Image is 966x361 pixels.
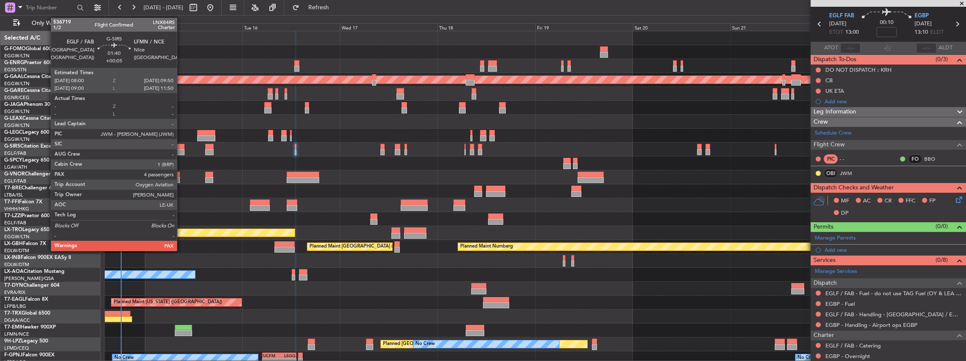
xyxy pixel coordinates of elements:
[26,1,74,14] input: Trip Number
[4,74,24,79] span: G-GAAL
[4,60,24,65] span: G-ENRG
[825,77,833,84] div: CB
[930,28,944,37] span: ELDT
[939,44,952,52] span: ALDT
[106,17,121,24] div: [DATE]
[437,23,535,31] div: Thu 18
[4,339,48,344] a: 9H-LPZLegacy 500
[924,155,943,163] a: BBO
[22,20,89,26] span: Only With Activity
[845,28,859,37] span: 13:00
[309,240,442,253] div: Planned Maint [GEOGRAPHIC_DATA] ([GEOGRAPHIC_DATA])
[4,325,21,330] span: T7-EMI
[4,345,29,351] a: LFMD/CEQ
[4,227,49,232] a: LX-TROLegacy 650
[814,222,833,232] span: Permits
[4,74,74,79] a: G-GAALCessna Citation XLS+
[906,197,915,205] span: FFC
[863,197,871,205] span: AC
[4,88,24,93] span: G-GARE
[4,241,46,246] a: LX-GBHFalcon 7X
[242,23,340,31] div: Tue 16
[144,4,183,11] span: [DATE] - [DATE]
[824,44,838,52] span: ATOT
[4,353,54,358] a: F-GPNJFalcon 900EX
[815,129,852,137] a: Schedule Crew
[936,222,948,231] span: (0/0)
[4,234,30,240] a: EGGW/LTN
[4,331,29,337] a: LFMN/NCE
[4,102,24,107] span: G-JAGA
[880,19,893,27] span: 00:10
[4,144,20,149] span: G-SIRS
[829,28,843,37] span: ETOT
[4,255,71,260] a: LX-INBFalcon 900EX EASy II
[4,283,60,288] a: T7-DYNChallenger 604
[914,28,928,37] span: 13:10
[4,199,19,205] span: T7-FFI
[914,12,929,20] span: EGBP
[4,130,22,135] span: G-LEGC
[4,178,26,184] a: EGLF/FAB
[633,23,730,31] div: Sat 20
[4,241,23,246] span: LX-GBH
[4,158,49,163] a: G-SPCYLegacy 650
[4,116,69,121] a: G-LEAXCessna Citation XLS
[841,209,849,218] span: DP
[4,144,53,149] a: G-SIRSCitation Excel
[340,23,437,31] div: Wed 17
[929,197,936,205] span: FP
[815,267,857,276] a: Manage Services
[814,183,894,193] span: Dispatch Checks and Weather
[4,60,52,65] a: G-ENRGPraetor 600
[825,87,844,94] div: UK ETA
[829,12,854,20] span: EGLF FAB
[814,256,836,265] span: Services
[4,325,56,330] a: T7-EMIHawker 900XP
[288,1,339,14] button: Refresh
[840,155,859,163] div: - -
[814,140,845,150] span: Flight Crew
[4,311,50,316] a: T7-TRXGlobal 6500
[936,256,948,264] span: (0/8)
[116,52,139,57] div: -
[936,55,948,64] span: (0/3)
[4,339,21,344] span: 9H-LPZ
[383,338,502,350] div: Planned [GEOGRAPHIC_DATA] ([GEOGRAPHIC_DATA])
[4,213,22,218] span: T7-LZZI
[4,158,22,163] span: G-SPCY
[824,154,838,164] div: PIC
[460,240,513,253] div: Planned Maint Nurnberg
[4,275,54,282] a: [PERSON_NAME]/QSA
[145,23,242,31] div: Mon 15
[825,342,881,349] a: EGLF / FAB - Catering
[4,130,49,135] a: G-LEGCLegacy 600
[4,116,22,121] span: G-LEAX
[814,55,856,65] span: Dispatch To-Dos
[4,122,30,129] a: EGGW/LTN
[825,353,870,360] a: EGBP - Overnight
[263,353,279,358] div: UCFM
[279,353,296,358] div: LSGG
[4,192,23,198] a: LTBA/ISL
[4,269,24,274] span: LX-AOA
[535,23,633,31] div: Fri 19
[4,213,50,218] a: T7-LZZIPraetor 600
[4,108,30,115] a: EGGW/LTN
[814,278,837,288] span: Dispatch
[114,296,222,309] div: Planned Maint [US_STATE] ([GEOGRAPHIC_DATA])
[914,20,932,28] span: [DATE]
[841,197,849,205] span: MF
[825,290,962,297] a: EGLF / FAB - Fuel - do not use TAG Fuel (OY & LEA only) EGLF / FAB
[4,150,26,156] a: EGLF/FAB
[4,297,25,302] span: T7-EAGL
[4,46,54,51] a: G-FOMOGlobal 6000
[4,199,42,205] a: T7-FFIFalcon 7X
[415,338,435,350] div: No Crew
[4,255,21,260] span: LX-INB
[9,16,92,30] button: Only With Activity
[115,47,138,52] div: KTEB
[4,317,30,323] a: DGAA/ACC
[824,169,838,178] div: OBI
[4,186,58,191] a: T7-BREChallenger 604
